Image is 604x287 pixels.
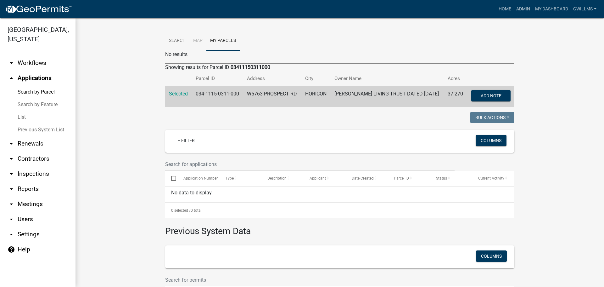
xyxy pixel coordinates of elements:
input: Search for permits [165,273,455,286]
i: arrow_drop_down [8,231,15,238]
a: My Dashboard [533,3,571,15]
a: + Filter [173,135,200,146]
th: Owner Name [331,71,444,86]
td: [PERSON_NAME] LIVING TRUST DATED [DATE] [331,86,444,107]
span: 0 selected / [171,208,191,213]
input: Search for applications [165,158,455,171]
datatable-header-cell: Parcel ID [388,171,430,186]
datatable-header-cell: Select [165,171,177,186]
i: arrow_drop_down [8,140,15,147]
a: My Parcels [206,31,240,51]
i: arrow_drop_down [8,215,15,223]
i: arrow_drop_down [8,170,15,178]
i: arrow_drop_down [8,185,15,193]
i: arrow_drop_up [8,74,15,82]
i: help [8,246,15,253]
datatable-header-cell: Status [430,171,472,186]
span: Type [226,176,234,181]
a: Home [496,3,514,15]
span: Application Number [183,176,218,181]
p: No results [165,51,514,58]
i: arrow_drop_down [8,155,15,163]
a: Selected [169,91,188,97]
a: gwillms [571,3,599,15]
th: Acres [444,71,467,86]
td: HORICON [301,86,331,107]
span: Add Note [480,93,501,98]
a: Search [165,31,189,51]
datatable-header-cell: Current Activity [472,171,514,186]
span: Current Activity [478,176,504,181]
div: 0 total [165,203,514,218]
datatable-header-cell: Type [219,171,261,186]
datatable-header-cell: Application Number [177,171,219,186]
datatable-header-cell: Date Created [346,171,388,186]
td: 034-1115-0311-000 [192,86,243,107]
td: W5763 PROSPECT RD [243,86,301,107]
button: Bulk Actions [470,112,514,123]
span: Applicant [310,176,326,181]
div: No data to display [165,187,514,202]
button: Columns [476,135,506,146]
th: Address [243,71,301,86]
th: Parcel ID [192,71,243,86]
span: Date Created [352,176,374,181]
i: arrow_drop_down [8,200,15,208]
button: Columns [476,250,507,262]
strong: 03411150311000 [231,64,270,70]
th: City [301,71,331,86]
a: Admin [514,3,533,15]
datatable-header-cell: Description [261,171,304,186]
datatable-header-cell: Applicant [304,171,346,186]
span: Description [267,176,287,181]
span: Status [436,176,447,181]
td: 37.270 [444,86,467,107]
button: Add Note [471,90,511,101]
div: Showing results for Parcel ID: [165,64,514,71]
i: arrow_drop_down [8,59,15,67]
span: Parcel ID [394,176,409,181]
h3: Previous System Data [165,218,514,238]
